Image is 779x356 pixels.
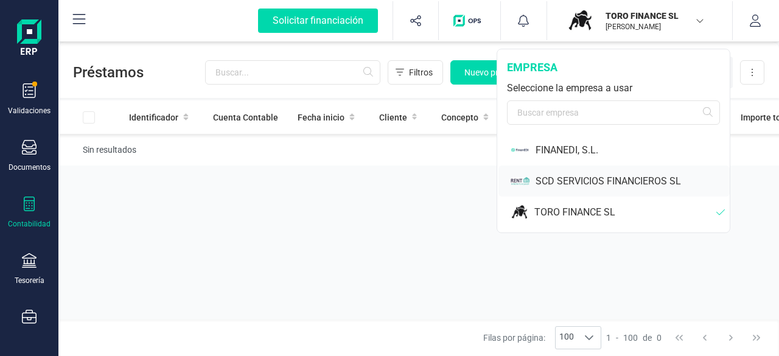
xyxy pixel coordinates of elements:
span: 1 [606,332,611,344]
img: Logo Finanedi [17,19,41,58]
div: Tesorería [15,276,44,285]
div: Documentos [9,162,51,172]
input: Buscar... [205,60,380,85]
div: TORO FINANCE SL [534,205,716,220]
div: - [606,332,662,344]
span: Nuevo préstamo [464,66,527,79]
button: Last Page [745,326,768,349]
img: SC [511,170,529,192]
div: Filas por página: [483,326,601,349]
div: empresa [507,59,720,76]
div: SCD SERVICIOS FINANCIEROS SL [536,174,730,189]
div: Contabilidad [8,219,51,229]
span: Cuenta Contable [213,111,278,124]
div: Validaciones [8,106,51,116]
img: FI [511,139,529,161]
button: First Page [668,326,691,349]
span: de [643,332,652,344]
button: Next Page [719,326,742,349]
p: [PERSON_NAME] [606,22,703,32]
span: Fecha inicio [298,111,344,124]
button: Nuevo préstamo [450,60,541,85]
div: Seleccione la empresa a usar [507,81,720,96]
button: Logo de OPS [446,1,493,40]
span: Identificador [129,111,178,124]
img: TO [511,201,528,223]
span: Filtros [409,66,433,79]
button: TOTORO FINANCE SL[PERSON_NAME] [562,1,718,40]
img: Logo de OPS [453,15,486,27]
span: Cliente [379,111,407,124]
button: Previous Page [693,326,716,349]
input: Buscar empresa [507,100,720,125]
span: Concepto [441,111,478,124]
img: TO [567,7,593,34]
span: 100 [556,327,578,349]
button: Filtros [388,60,443,85]
p: TORO FINANCE SL [606,10,703,22]
span: 0 [657,332,662,344]
button: Solicitar financiación [243,1,393,40]
span: Préstamos [73,63,205,82]
div: FINANEDI, S.L. [536,143,730,158]
span: 100 [623,332,638,344]
div: Solicitar financiación [258,9,378,33]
